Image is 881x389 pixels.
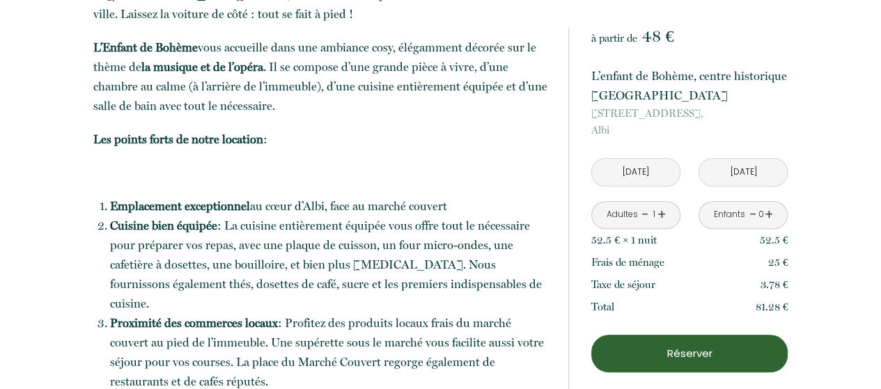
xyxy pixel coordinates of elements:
[596,345,783,362] p: Réserver
[591,32,637,45] span: à partir de
[768,254,788,271] p: 25 €
[714,208,745,221] div: Enfants
[606,208,637,221] div: Adultes
[756,299,788,315] p: 81.28 €
[110,219,542,310] span: : La cuisine entièrement équipée vous offre tout le nécessaire pour préparer vos repas, avec une ...
[591,335,788,372] button: Réserver
[110,316,544,388] span: : Profitez des produits locaux frais du marché couvert au pied de l’immeuble. Une supérette sous ...
[641,204,649,225] a: -
[93,132,263,146] b: Les points forts de notre location
[591,276,655,293] p: Taxe de séjour
[93,38,550,116] p: vous accueille dans une ambiance cosy, élégamment décorée sur le thème de . Il se compose d’une g...
[657,204,666,225] a: +
[758,208,765,221] div: 0
[591,66,788,105] p: L’enfant de Bohème, centre historique [GEOGRAPHIC_DATA]
[591,105,788,122] span: [STREET_ADDRESS],
[749,204,756,225] a: -
[110,316,278,330] b: Proximité des commerces locaux
[760,232,788,248] p: 52.5 €
[642,26,673,46] span: 48 €
[761,276,788,293] p: 3.78 €
[591,105,788,138] p: Albi
[141,60,263,74] strong: la musique et de l’opéra
[93,129,550,149] p: ​ :
[591,254,664,271] p: Frais de ménage
[699,159,787,186] input: Départ
[592,159,680,186] input: Arrivée
[650,208,657,221] div: 1
[110,199,447,213] span: au cœur d’Albi, face au marché couvert​
[93,40,198,54] strong: L’Enfant de Bohème
[591,232,657,248] p: 52.5 € × 1 nuit
[110,199,250,213] strong: Emplacement exceptionnel
[591,299,614,315] p: Total
[110,219,217,232] b: Cuisine bien équipée
[765,204,773,225] a: +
